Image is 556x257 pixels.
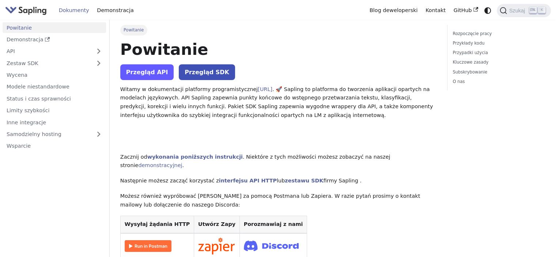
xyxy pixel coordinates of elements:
font: Kluczowe zasady [453,60,488,65]
font: Wysyłaj żądania HTTP [125,221,190,227]
font: Powitanie [120,40,208,58]
a: Sapling.ai [5,5,49,16]
font: firmy Sapling . [324,178,362,184]
img: Biegnij w Listonoszu [125,240,171,252]
font: Porozmawiaj z nami [244,221,303,227]
font: Wsparcie [7,143,31,149]
font: O nas [453,79,465,84]
font: API [7,48,15,54]
a: Przegląd SDK [179,64,235,80]
font: Witamy w dokumentacji platformy programistycznej [120,86,258,92]
a: Limity szybkości [3,105,106,116]
img: Sapling.ai [5,5,47,16]
a: Wycena [3,70,106,80]
font: Utwórz Zapy [198,221,235,227]
img: Dołącz do Discorda [244,238,299,253]
button: Szukaj (Ctrl+K) [497,4,551,17]
button: Przełączanie między trybem ciemnym i jasnym (aktualnie tryb systemowy) [482,5,493,16]
a: Subskrybowanie [453,69,543,76]
a: interfejsu API HTTP [219,178,277,184]
a: Przykłady kodu [453,40,543,47]
font: Przegląd API [126,69,168,76]
a: Przypadki użycia [453,49,543,56]
font: Zestaw SDK [7,60,38,66]
font: Modele niestandardowe [7,84,69,90]
font: Demonstracja [97,7,133,13]
a: Przegląd API [120,64,174,80]
font: Zacznij od [120,154,147,160]
kbd: K [538,7,545,14]
font: Status i czas sprawności [7,96,71,102]
font: Inne integracje [7,120,46,125]
font: Powitanie [7,25,32,31]
a: Samodzielny hosting [3,129,106,140]
a: Status i czas sprawności [3,93,106,104]
a: O nas [453,78,543,85]
font: . [182,162,184,168]
a: demonstracyjnej [138,162,182,168]
font: Kontakt [425,7,446,13]
a: Demonstracja [93,5,138,16]
font: Następnie możesz zacząć korzystać z [120,178,219,184]
font: Subskrybowanie [453,69,487,75]
a: Zestaw SDK [3,58,91,68]
a: wykonania poniższych instrukcji [147,154,243,160]
nav: Bułka tarta [120,25,436,35]
font: lub [277,178,285,184]
a: Rozpoczęcie pracy [453,30,543,37]
font: . Niektóre z tych możliwości możesz zobaczyć na naszej stronie [120,154,390,169]
a: Powitanie [3,22,106,33]
font: Przykłady kodu [453,41,484,46]
font: Możesz również wypróbować [PERSON_NAME] za pomocą Postmana lub Zapiera. W razie pytań prosimy o k... [120,193,420,208]
a: Modele niestandardowe [3,82,106,92]
a: zestawu SDK [285,178,323,184]
a: Kluczowe zasady [453,59,543,66]
font: Dokumenty [59,7,89,13]
font: Powitanie [124,27,144,33]
font: Przegląd SDK [185,69,229,76]
a: Blog deweloperski [366,5,421,16]
font: GitHub [454,7,472,13]
font: Demonstracja [7,37,43,42]
font: Szukaj [509,8,525,14]
img: Połącz w Zapier [198,238,235,254]
button: Rozwiń kategorię „SDK” na pasku bocznym [91,58,106,68]
font: Rozpoczęcie pracy [453,31,492,36]
font: . 🚀 Sapling to platforma do tworzenia aplikacji opartych na modelach językowych. API Sapling zape... [120,86,433,118]
font: Samodzielny hosting [7,131,61,137]
a: API [3,46,91,57]
a: Kontakt [421,5,450,16]
a: Dokumenty [55,5,93,16]
a: Inne integracje [3,117,106,128]
font: Wycena [7,72,27,78]
button: Rozwiń kategorię „API” na pasku bocznym [91,46,106,57]
a: Demonstracja [3,34,106,45]
font: Przypadki użycia [453,50,488,55]
a: Wsparcie [3,141,106,151]
a: [URL] [258,86,272,92]
font: Blog deweloperski [370,7,418,13]
a: GitHub [450,5,482,16]
font: Limity szybkości [7,107,50,113]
